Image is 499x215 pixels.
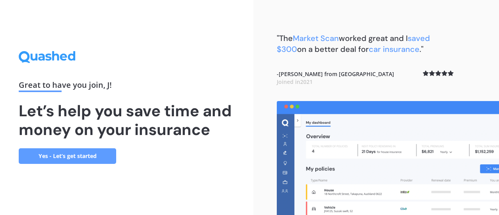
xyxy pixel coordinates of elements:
span: Market Scan [293,33,339,43]
span: Joined in 2021 [277,78,313,85]
img: dashboard.webp [277,101,499,215]
h1: Let’s help you save time and money on your insurance [19,101,235,139]
div: Great to have you join , J ! [19,81,235,92]
b: "The worked great and I on a better deal for ." [277,33,430,54]
a: Yes - Let’s get started [19,148,116,164]
b: - [PERSON_NAME] from [GEOGRAPHIC_DATA] [277,70,394,85]
span: car insurance [369,44,419,54]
